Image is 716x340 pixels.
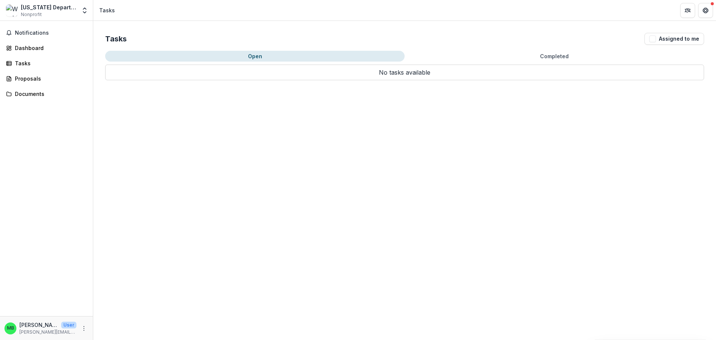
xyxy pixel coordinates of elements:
[680,3,695,18] button: Partners
[105,34,127,43] h2: Tasks
[7,326,14,331] div: Matthew Bogaard
[105,51,405,62] button: Open
[79,324,88,333] button: More
[15,90,84,98] div: Documents
[15,59,84,67] div: Tasks
[3,72,90,85] a: Proposals
[3,42,90,54] a: Dashboard
[6,4,18,16] img: Washington Department of Fish and Wildlife
[15,44,84,52] div: Dashboard
[3,57,90,69] a: Tasks
[21,3,76,11] div: [US_STATE] Department of Fish and Wildlife
[698,3,713,18] button: Get Help
[644,33,704,45] button: Assigned to me
[405,51,704,62] button: Completed
[19,329,76,336] p: [PERSON_NAME][EMAIL_ADDRESS][PERSON_NAME][DOMAIN_NAME]
[19,321,58,329] p: [PERSON_NAME]
[61,322,76,328] p: User
[96,5,118,16] nav: breadcrumb
[15,30,87,36] span: Notifications
[105,65,704,80] p: No tasks available
[3,88,90,100] a: Documents
[99,6,115,14] div: Tasks
[79,3,90,18] button: Open entity switcher
[3,27,90,39] button: Notifications
[15,75,84,82] div: Proposals
[21,11,42,18] span: Nonprofit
